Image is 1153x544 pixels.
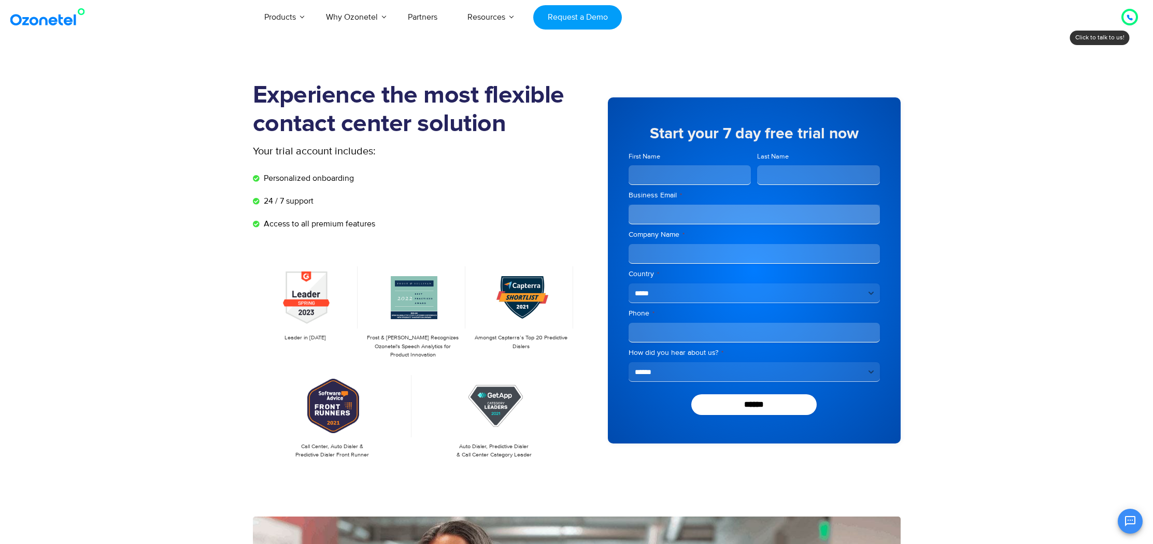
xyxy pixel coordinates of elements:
[629,126,880,141] h5: Start your 7 day free trial now
[533,5,622,30] a: Request a Demo
[261,172,354,184] span: Personalized onboarding
[474,334,568,351] p: Amongst Capterra’s Top 20 Predictive Dialers
[261,195,314,207] span: 24 / 7 support
[629,348,880,358] label: How did you hear about us?
[261,218,375,230] span: Access to all premium features
[1118,509,1143,534] button: Open chat
[253,81,577,138] h1: Experience the most flexible contact center solution
[629,308,880,319] label: Phone
[420,442,568,460] p: Auto Dialer, Predictive Dialer & Call Center Category Leader
[629,190,880,201] label: Business Email
[629,230,880,240] label: Company Name
[253,144,499,159] p: Your trial account includes:
[757,152,880,162] label: Last Name
[366,334,460,360] p: Frost & [PERSON_NAME] Recognizes Ozonetel's Speech Analytics for Product Innovation
[629,152,751,162] label: First Name
[629,269,880,279] label: Country
[258,334,352,342] p: Leader in [DATE]
[258,442,407,460] p: Call Center, Auto Dialer & Predictive Dialer Front Runner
